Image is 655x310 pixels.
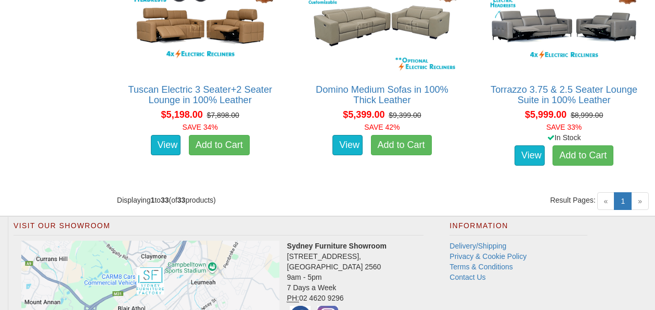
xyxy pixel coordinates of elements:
a: View [332,135,363,156]
strong: Sydney Furniture Showroom [287,242,387,250]
span: $5,198.00 [161,109,203,120]
font: SAVE 42% [364,123,400,131]
a: Contact Us [449,273,485,281]
a: View [515,145,545,166]
a: Terms & Conditions [449,263,512,271]
a: View [151,135,181,156]
span: » [631,192,649,210]
abbr: Phone [287,294,299,303]
span: Result Pages: [550,195,595,205]
a: Tuscan Electric 3 Seater+2 Seater Lounge in 100% Leather [128,84,272,105]
a: Domino Medium Sofas in 100% Thick Leather [316,84,448,105]
a: 1 [614,192,632,210]
h2: Information [449,222,587,235]
strong: 1 [150,196,155,204]
strong: 33 [177,196,186,204]
a: Add to Cart [371,135,432,156]
div: Displaying to (of products) [109,195,382,205]
del: $7,898.00 [207,111,239,119]
span: $5,399.00 [343,109,384,120]
font: SAVE 34% [183,123,218,131]
strong: 33 [161,196,169,204]
a: Privacy & Cookie Policy [449,252,526,261]
span: $5,999.00 [525,109,567,120]
span: « [597,192,615,210]
div: In Stock [479,132,649,143]
del: $9,399.00 [389,111,421,119]
a: Add to Cart [553,145,613,166]
h2: Visit Our Showroom [14,222,423,235]
del: $8,999.00 [571,111,603,119]
font: SAVE 33% [546,123,582,131]
a: Torrazzo 3.75 & 2.5 Seater Lounge Suite in 100% Leather [491,84,637,105]
a: Add to Cart [189,135,250,156]
a: Delivery/Shipping [449,242,506,250]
